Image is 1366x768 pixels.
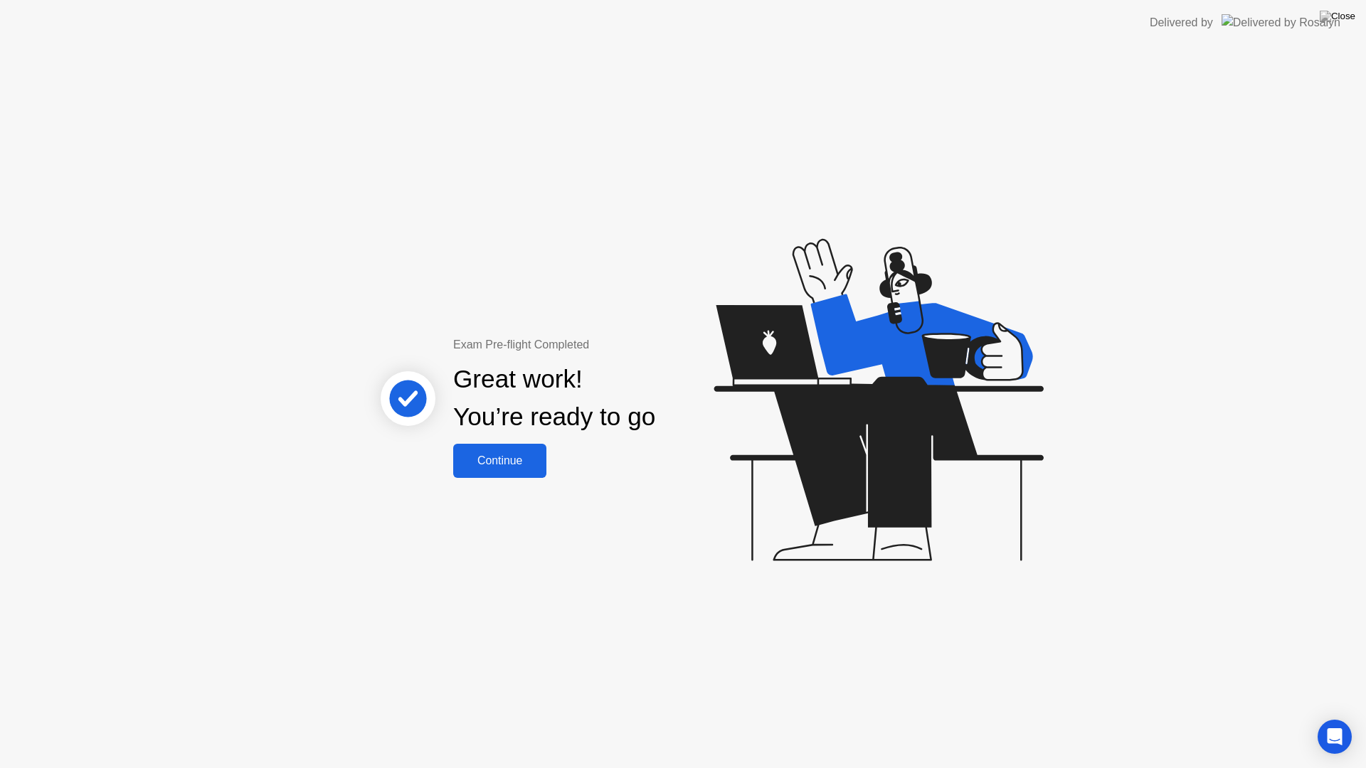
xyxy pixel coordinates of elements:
div: Delivered by [1150,14,1213,31]
div: Great work! You’re ready to go [453,361,655,436]
div: Exam Pre-flight Completed [453,336,747,353]
div: Open Intercom Messenger [1318,720,1352,754]
button: Continue [453,444,546,478]
img: Close [1320,11,1355,22]
img: Delivered by Rosalyn [1222,14,1340,31]
div: Continue [457,454,542,467]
